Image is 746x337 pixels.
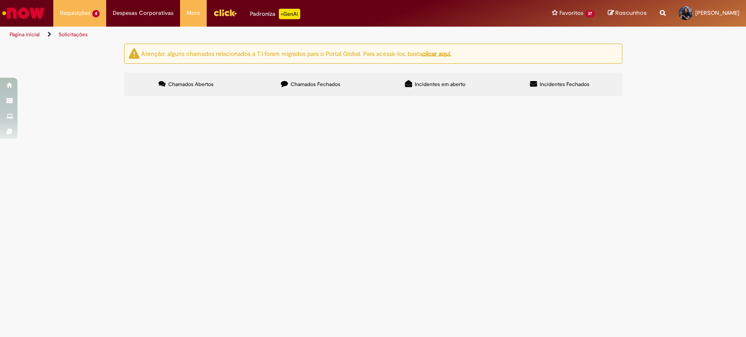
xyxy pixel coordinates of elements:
span: Rascunhos [615,9,647,17]
span: Incidentes em aberto [415,81,465,88]
span: Chamados Abertos [168,81,214,88]
img: ServiceNow [1,4,46,22]
img: click_logo_yellow_360x200.png [213,6,237,19]
span: Despesas Corporativas [113,9,173,17]
span: Incidentes Fechados [540,81,590,88]
ul: Trilhas de página [7,27,491,43]
a: Página inicial [10,31,40,38]
span: [PERSON_NAME] [695,9,739,17]
a: clicar aqui. [422,49,451,57]
span: Favoritos [559,9,583,17]
ng-bind-html: Atenção: alguns chamados relacionados a T.I foram migrados para o Portal Global. Para acessá-los,... [141,49,451,57]
span: 4 [92,10,100,17]
a: Solicitações [59,31,88,38]
span: Requisições [60,9,90,17]
span: 37 [585,10,595,17]
span: Chamados Fechados [291,81,340,88]
p: +GenAi [279,9,300,19]
span: More [187,9,200,17]
a: Rascunhos [608,9,647,17]
div: Padroniza [250,9,300,19]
